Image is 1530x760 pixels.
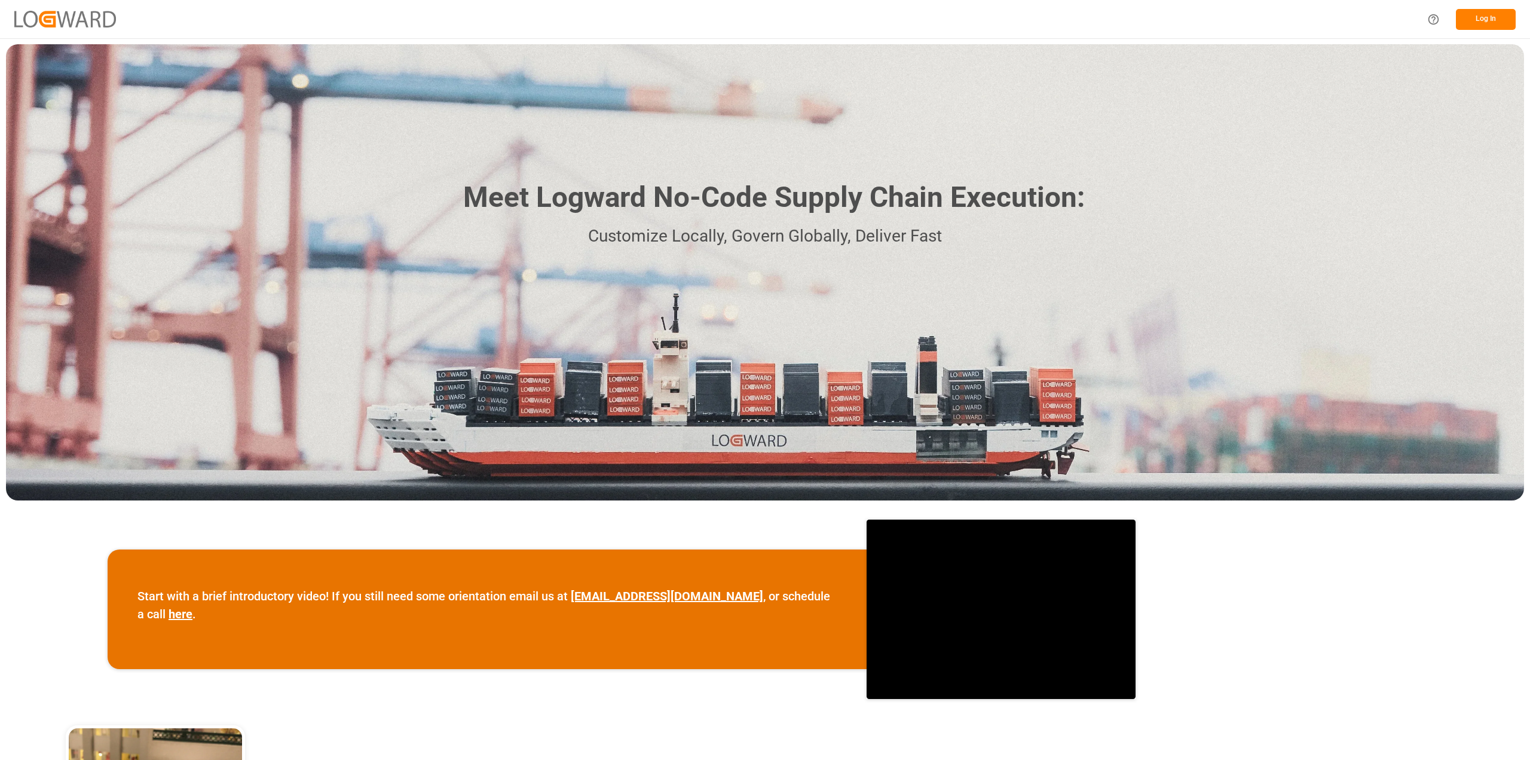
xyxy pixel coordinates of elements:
button: Help Center [1420,6,1447,33]
p: Start with a brief introductory video! If you still need some orientation email us at , or schedu... [137,587,837,623]
button: Log In [1456,9,1516,30]
img: Logward_new_orange.png [14,11,116,27]
a: [EMAIL_ADDRESS][DOMAIN_NAME] [571,589,763,603]
a: here [169,607,192,621]
p: Customize Locally, Govern Globally, Deliver Fast [445,223,1085,250]
h1: Meet Logward No-Code Supply Chain Execution: [463,176,1085,219]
